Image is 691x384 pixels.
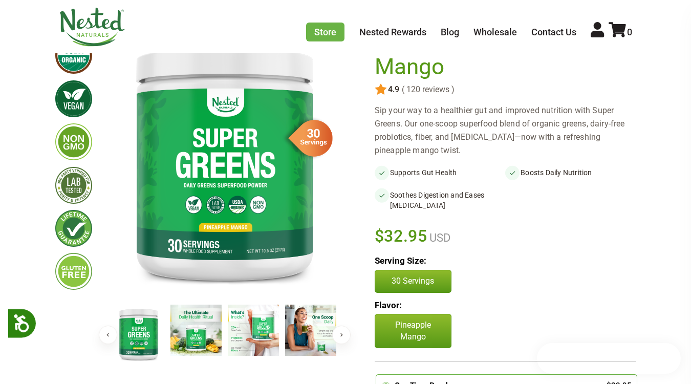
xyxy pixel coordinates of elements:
[387,85,399,94] span: 4.9
[282,116,333,160] img: sg-servings-30.png
[55,123,92,160] img: gmofree
[375,314,451,348] p: Pineapple Mango
[399,85,455,94] span: ( 120 reviews )
[109,29,341,296] img: Super Greens - Pineapple Mango
[375,104,636,157] div: Sip your way to a healthier gut and improved nutrition with Super Greens. Our one-scoop superfood...
[359,27,426,37] a: Nested Rewards
[99,326,117,344] button: Previous
[505,165,636,180] li: Boosts Daily Nutrition
[441,27,459,37] a: Blog
[375,270,451,292] button: 30 Servings
[55,80,92,117] img: vegan
[228,305,279,356] img: Super Greens - Pineapple Mango
[385,275,441,287] p: 30 Servings
[537,343,681,374] iframe: Button to open loyalty program pop-up
[55,167,92,204] img: thirdpartytested
[113,305,164,364] img: Super Greens - Pineapple Mango
[170,305,222,356] img: Super Greens - Pineapple Mango
[59,8,125,47] img: Nested Naturals
[375,165,505,180] li: Supports Gut Health
[55,210,92,247] img: lifetimeguarantee
[427,231,450,244] span: USD
[285,305,336,356] img: Super Greens - Pineapple Mango
[332,326,351,344] button: Next
[473,27,517,37] a: Wholesale
[375,29,631,79] h1: Super Greens - Pineapple Mango
[375,83,387,96] img: star.svg
[375,255,426,266] b: Serving Size:
[375,300,402,310] b: Flavor:
[375,188,505,212] li: Soothes Digestion and Eases [MEDICAL_DATA]
[627,27,632,37] span: 0
[531,27,576,37] a: Contact Us
[55,37,92,74] img: usdaorganic
[609,27,632,37] a: 0
[306,23,344,41] a: Store
[375,225,427,247] span: $32.95
[55,253,92,290] img: glutenfree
